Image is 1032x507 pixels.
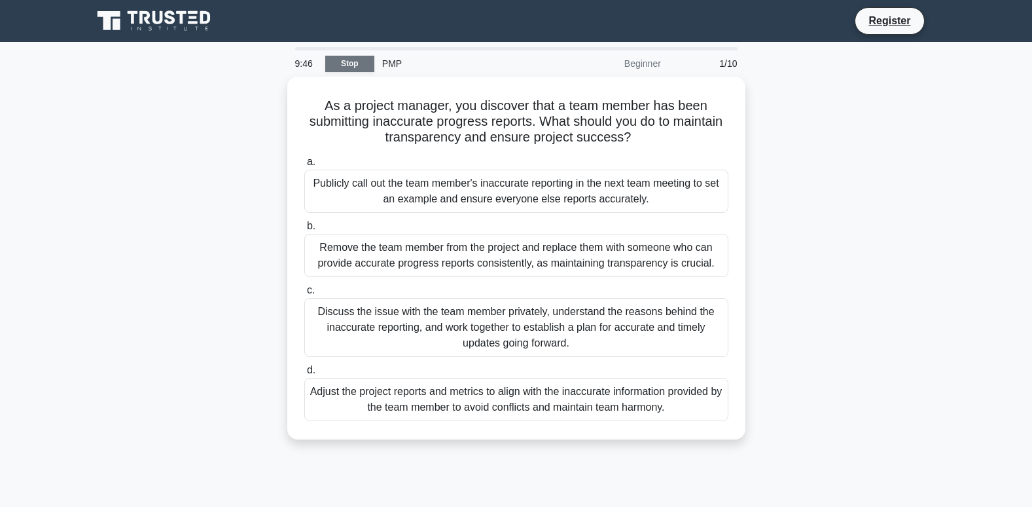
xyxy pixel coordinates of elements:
a: Stop [325,56,374,72]
div: 1/10 [669,50,745,77]
div: PMP [374,50,554,77]
span: b. [307,220,315,231]
a: Register [861,12,918,29]
span: d. [307,364,315,375]
div: Publicly call out the team member's inaccurate reporting in the next team meeting to set an examp... [304,170,728,213]
div: Beginner [554,50,669,77]
div: Remove the team member from the project and replace them with someone who can provide accurate pr... [304,234,728,277]
h5: As a project manager, you discover that a team member has been submitting inaccurate progress rep... [303,98,730,146]
div: Discuss the issue with the team member privately, understand the reasons behind the inaccurate re... [304,298,728,357]
span: a. [307,156,315,167]
div: 9:46 [287,50,325,77]
span: c. [307,284,315,295]
div: Adjust the project reports and metrics to align with the inaccurate information provided by the t... [304,378,728,421]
